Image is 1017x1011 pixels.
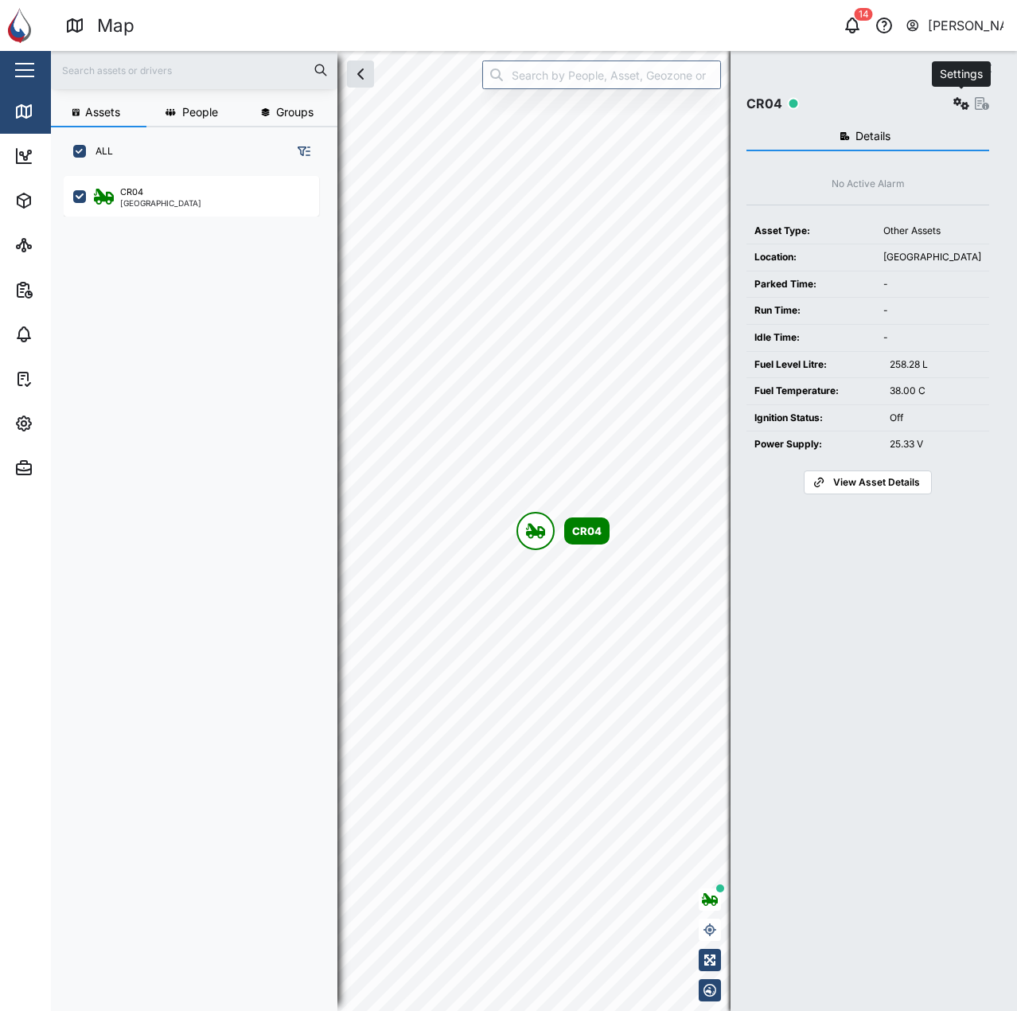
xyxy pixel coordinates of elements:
input: Search assets or drivers [60,58,328,82]
div: Idle Time: [754,330,867,345]
div: Off [890,411,981,426]
div: - [883,303,981,318]
a: View Asset Details [804,470,931,494]
span: People [182,107,218,118]
div: 25.33 V [890,437,981,452]
div: [GEOGRAPHIC_DATA] [883,250,981,265]
div: Other Assets [883,224,981,239]
div: Location: [754,250,867,265]
input: Search by People, Asset, Geozone or Place [482,61,721,89]
span: Groups [276,107,314,118]
span: Details [855,131,890,142]
div: Assets [41,192,91,209]
div: Run Time: [754,303,867,318]
div: Map [97,12,134,40]
div: CR04 [120,185,143,199]
div: grid [64,170,337,998]
div: Settings [41,415,98,432]
span: Assets [85,107,120,118]
div: Reports [41,281,95,299]
img: Main Logo [8,8,43,43]
div: [PERSON_NAME] [928,16,1004,36]
div: Power Supply: [754,437,874,452]
div: Parked Time: [754,277,867,292]
div: Fuel Temperature: [754,384,874,399]
button: [PERSON_NAME] [905,14,1004,37]
div: Asset Type: [754,224,867,239]
div: Tasks [41,370,85,388]
div: Dashboard [41,147,113,165]
div: [GEOGRAPHIC_DATA] [120,199,201,207]
div: CR04 [572,523,602,539]
div: No Active Alarm [832,177,905,192]
div: Map [41,103,77,120]
div: 38.00 C [890,384,981,399]
div: - [883,277,981,292]
div: 258.28 L [890,357,981,373]
div: 14 [855,8,873,21]
div: Alarms [41,326,91,343]
canvas: Map [51,51,1017,1011]
div: Ignition Status: [754,411,874,426]
div: Sites [41,236,80,254]
div: Admin [41,459,88,477]
div: Fuel Level Litre: [754,357,874,373]
label: ALL [86,145,113,158]
div: Map marker [516,512,610,550]
span: View Asset Details [833,471,920,494]
div: CR04 [746,94,782,114]
div: - [883,330,981,345]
